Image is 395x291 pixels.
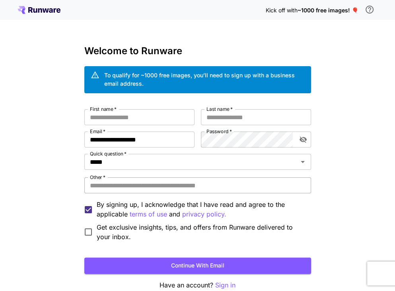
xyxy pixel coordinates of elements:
button: By signing up, I acknowledge that I have read and agree to the applicable terms of use and [182,209,226,219]
p: By signing up, I acknowledge that I have read and agree to the applicable and [97,200,305,219]
button: Sign in [215,280,235,290]
button: By signing up, I acknowledge that I have read and agree to the applicable and privacy policy. [130,209,167,219]
h3: Welcome to Runware [84,45,311,57]
label: First name [90,106,117,112]
label: Other [90,174,105,181]
span: ~1000 free images! 🎈 [298,7,358,14]
label: Email [90,128,105,135]
label: Password [206,128,232,135]
label: Quick question [90,150,126,157]
label: Last name [206,106,233,112]
button: Open [297,156,308,167]
span: Kick off with [266,7,298,14]
button: Continue with email [84,258,311,274]
button: In order to qualify for free credit, you need to sign up with a business email address and click ... [362,2,377,18]
p: terms of use [130,209,167,219]
p: privacy policy. [182,209,226,219]
button: toggle password visibility [296,132,310,147]
p: Have an account? [84,280,311,290]
span: Get exclusive insights, tips, and offers from Runware delivered to your inbox. [97,222,305,242]
div: To qualify for ~1000 free images, you’ll need to sign up with a business email address. [104,71,305,88]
